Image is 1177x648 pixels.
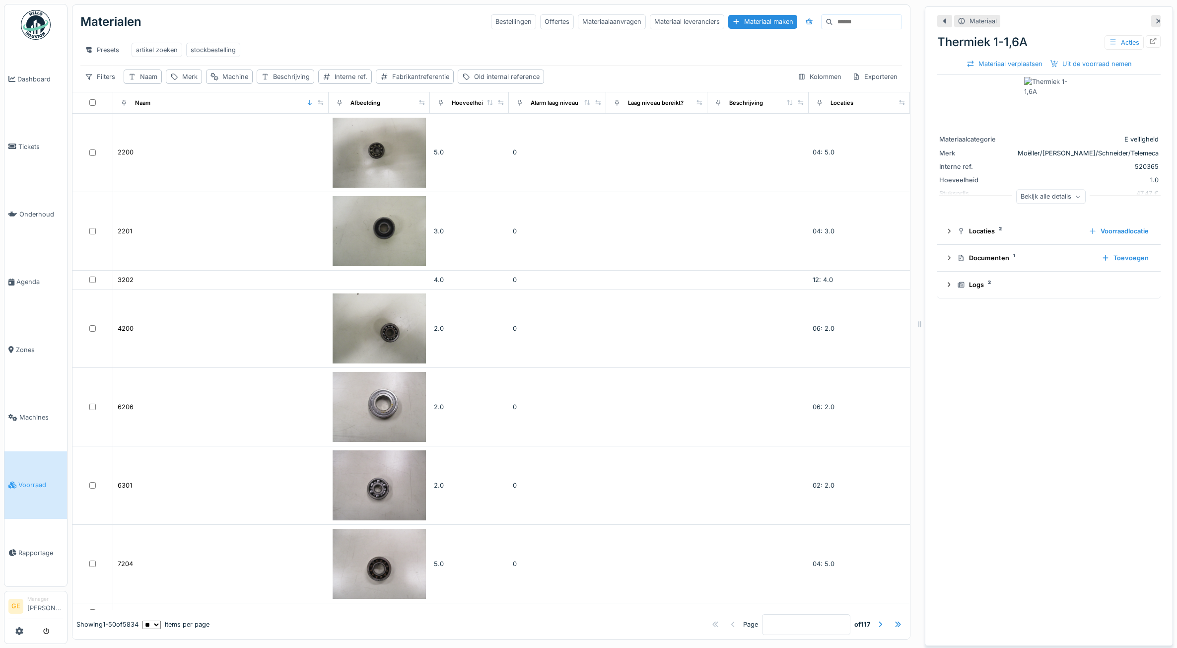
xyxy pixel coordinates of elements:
div: E veiligheid [1018,135,1159,144]
span: Rapportage [18,548,63,558]
div: 2.0 [434,402,505,412]
div: Hoeveelheid [939,175,1014,185]
span: Zones [16,345,63,355]
div: 4200 [118,324,134,333]
div: 0 [513,402,602,412]
div: Materiaal leveranciers [650,14,724,29]
strong: of 117 [854,620,870,629]
div: 7204 [118,559,133,569]
img: Badge_color-CXgf-gQk.svg [21,10,51,40]
span: 06: 2.0 [813,403,834,411]
div: items per page [142,620,209,629]
span: Tickets [18,142,63,151]
a: Tickets [4,113,67,180]
img: Thermiek 1-1,6A [1024,77,1074,127]
span: Voorraad [18,480,63,490]
span: 06: 2.0 [813,325,834,332]
a: Onderhoud [4,181,67,248]
a: Machines [4,383,67,451]
div: Acties [1105,35,1144,50]
summary: Logs2 [941,276,1157,294]
span: 02: 2.0 [813,482,834,489]
div: 2.0 [434,481,505,490]
div: 6301 [118,481,132,490]
div: 5.0 [434,559,505,569]
div: 7206 [118,608,133,617]
div: Merk [939,148,1014,158]
div: Toevoegen [1098,251,1153,265]
div: 6206 [118,402,134,412]
div: Exporteren [848,70,902,84]
div: 5.0 [434,147,505,157]
div: Materialen [80,9,141,35]
div: Logs [957,280,1149,289]
a: Agenda [4,248,67,316]
div: 0 [513,324,602,333]
div: Materiaal maken [728,15,797,28]
div: Laag niveau bereikt? [628,99,684,107]
div: stockbestelling [191,45,236,55]
a: Rapportage [4,519,67,586]
div: Presets [80,43,124,57]
span: 03: 2.0 [813,609,834,616]
div: 1.0 [1018,175,1159,185]
div: Documenten [957,253,1094,263]
div: Hoeveelheid [452,99,486,107]
div: 0 [513,275,602,285]
div: Interne ref. [939,162,1014,171]
div: 0 [513,608,602,617]
div: 0 [513,226,602,236]
div: 3202 [118,275,134,285]
div: Locaties [831,99,853,107]
div: Alarm laag niveau [531,99,578,107]
span: 04: 5.0 [813,148,834,156]
summary: Locaties2Voorraadlocatie [941,222,1157,240]
div: Naam [140,72,157,81]
img: 7204 [333,529,426,599]
img: 2200 [333,118,426,188]
img: 4200 [333,293,426,363]
div: Machine [222,72,248,81]
img: 6301 [333,450,426,520]
div: 2.0 [434,608,505,617]
div: Locaties [957,226,1081,236]
div: Old internal reference [474,72,540,81]
span: Machines [19,413,63,422]
span: Dashboard [17,74,63,84]
div: Bekijk alle details [1016,190,1086,204]
a: Dashboard [4,45,67,113]
div: Materiaalaanvragen [578,14,646,29]
div: 3.0 [434,226,505,236]
div: Interne ref. [335,72,367,81]
li: GE [8,599,23,614]
div: Manager [27,595,63,603]
div: Materiaal [969,16,997,26]
div: 0 [513,481,602,490]
div: Page [743,620,758,629]
div: Merk [182,72,198,81]
div: Materiaal verplaatsen [963,57,1046,71]
div: Showing 1 - 50 of 5834 [76,620,138,629]
div: Thermiek 1-1,6A [937,33,1161,51]
img: 6206 [333,372,426,442]
div: 4.0 [434,275,505,285]
a: GE Manager[PERSON_NAME] [8,595,63,619]
div: 2.0 [434,324,505,333]
div: Kolommen [793,70,846,84]
div: Beschrijving [729,99,763,107]
div: Afbeelding [350,99,380,107]
div: 520365 [1018,162,1159,171]
div: 2200 [118,147,134,157]
div: 2201 [118,226,132,236]
div: Materiaalcategorie [939,135,1014,144]
div: Offertes [540,14,574,29]
span: 12: 4.0 [813,276,833,284]
div: Naam [135,99,150,107]
div: Uit de voorraad nemen [1046,57,1136,71]
div: Filters [80,70,120,84]
div: 0 [513,559,602,569]
li: [PERSON_NAME] [27,595,63,617]
div: artikel zoeken [136,45,178,55]
img: 2201 [333,196,426,266]
span: 04: 3.0 [813,227,834,235]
